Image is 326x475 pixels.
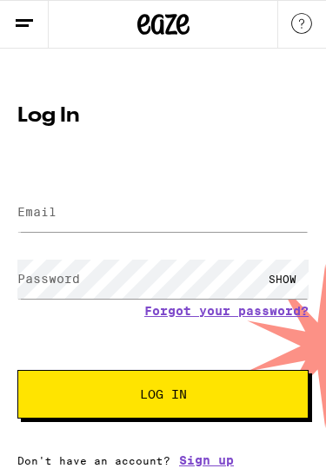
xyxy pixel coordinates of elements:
a: Sign up [179,453,234,467]
label: Email [17,205,57,219]
div: SHOW [256,260,309,299]
div: Don't have an account? [17,453,309,467]
input: Email [17,193,309,232]
a: Forgot your password? [144,304,309,318]
h1: Log In [17,106,309,127]
span: Log In [140,388,187,400]
label: Password [17,272,80,286]
button: Log In [17,370,309,419]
